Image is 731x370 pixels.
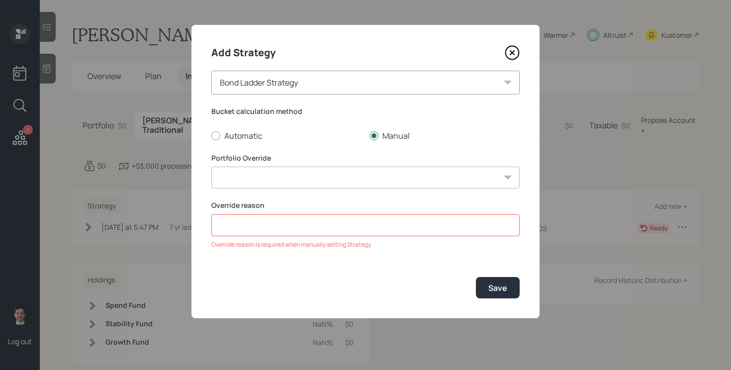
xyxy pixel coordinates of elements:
label: Bucket calculation method [211,106,520,116]
label: Manual [369,130,520,141]
button: Save [476,277,520,298]
label: Portfolio Override [211,153,520,163]
div: Bond Ladder Strategy [211,71,520,94]
label: Override reason [211,200,520,210]
div: Override reason is required when manually setting Strategy [211,240,520,249]
h4: Add Strategy [211,45,275,61]
div: Save [488,282,507,293]
label: Automatic [211,130,362,141]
